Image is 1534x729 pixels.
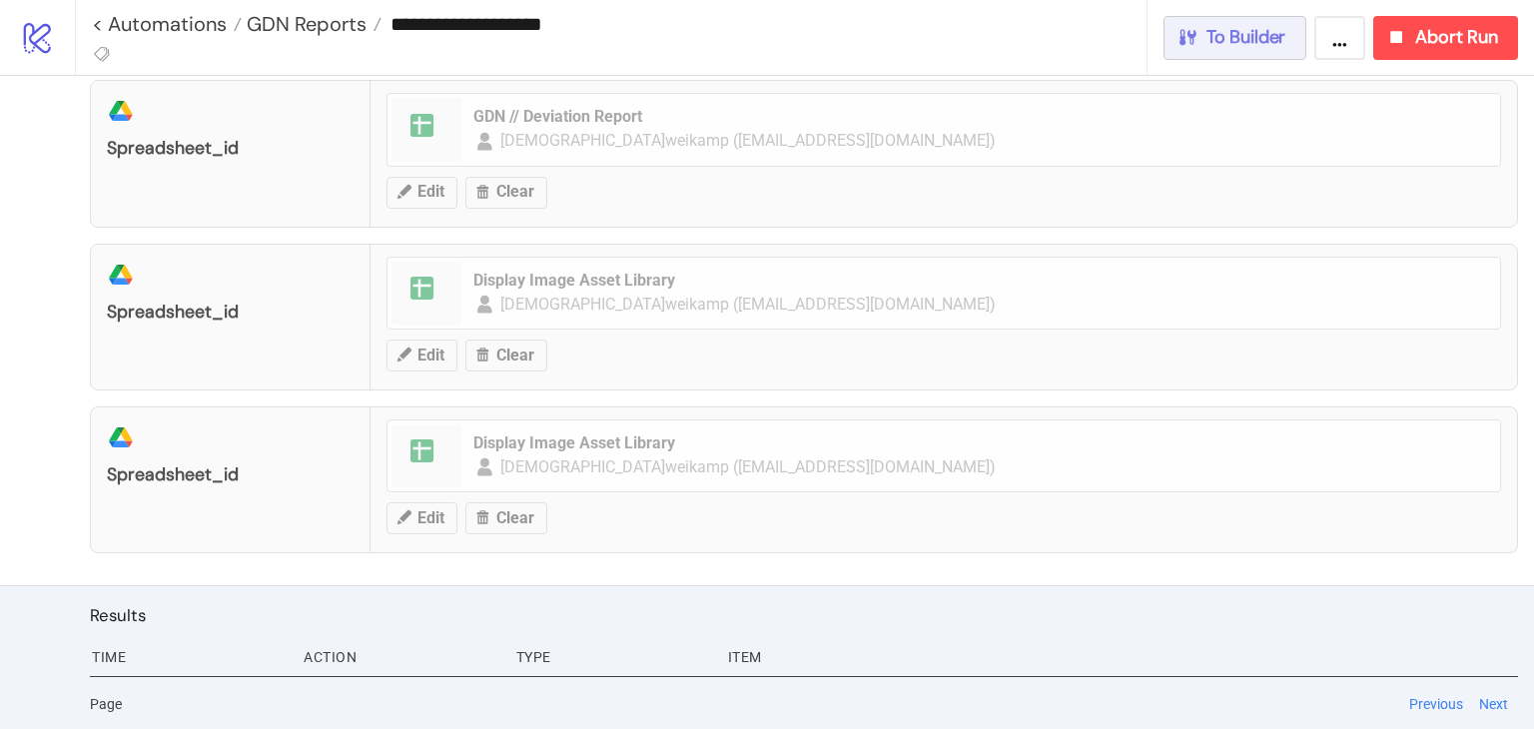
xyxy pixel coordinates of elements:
[1373,16,1518,60] button: Abort Run
[1403,693,1469,715] button: Previous
[302,638,499,676] div: Action
[242,11,367,37] span: GDN Reports
[90,638,288,676] div: Time
[90,602,1518,628] h2: Results
[90,693,122,715] span: Page
[1415,26,1498,49] span: Abort Run
[1473,693,1514,715] button: Next
[1163,16,1307,60] button: To Builder
[242,14,382,34] a: GDN Reports
[92,14,242,34] a: < Automations
[514,638,712,676] div: Type
[726,638,1518,676] div: Item
[1206,26,1286,49] span: To Builder
[1314,16,1365,60] button: ...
